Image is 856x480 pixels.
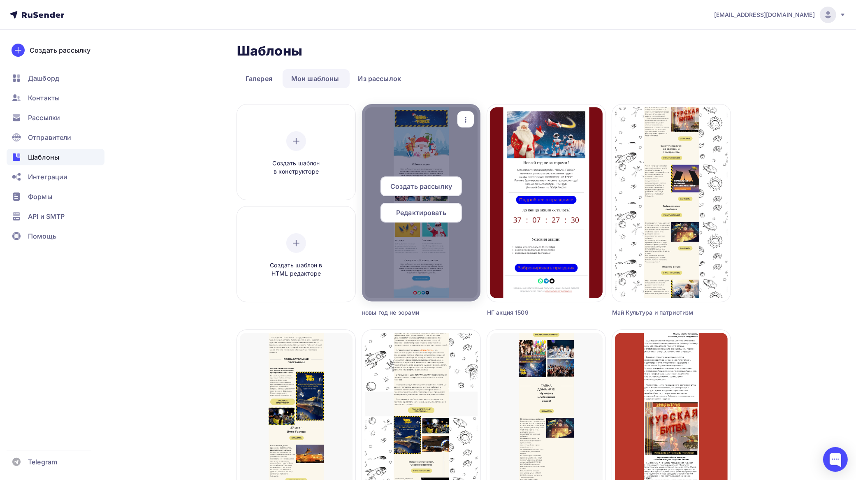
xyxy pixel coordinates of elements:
[30,45,90,55] div: Создать рассылку
[396,208,446,218] span: Редактировать
[28,231,56,241] span: Помощь
[28,93,60,103] span: Контакты
[283,69,348,88] a: Мои шаблоны
[28,172,67,182] span: Интеграции
[390,181,452,191] span: Создать рассылку
[612,308,701,317] div: Май Культура и патриотизм
[7,149,104,165] a: Шаблоны
[28,211,65,221] span: API и SMTP
[237,43,302,59] h2: Шаблоны
[257,159,335,176] span: Создать шаблон в конструкторе
[7,70,104,86] a: Дашборд
[350,69,410,88] a: Из рассылок
[28,152,59,162] span: Шаблоны
[237,69,281,88] a: Галерея
[362,308,451,317] div: новы год не зорами
[7,90,104,106] a: Контакты
[487,308,576,317] div: НГ акция 1509
[7,109,104,126] a: Рассылки
[714,7,846,23] a: [EMAIL_ADDRESS][DOMAIN_NAME]
[7,188,104,205] a: Формы
[28,192,52,202] span: Формы
[257,261,335,278] span: Создать шаблон в HTML редакторе
[7,129,104,146] a: Отправители
[28,73,59,83] span: Дашборд
[714,11,815,19] span: [EMAIL_ADDRESS][DOMAIN_NAME]
[28,132,72,142] span: Отправители
[28,457,57,467] span: Telegram
[28,113,60,123] span: Рассылки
